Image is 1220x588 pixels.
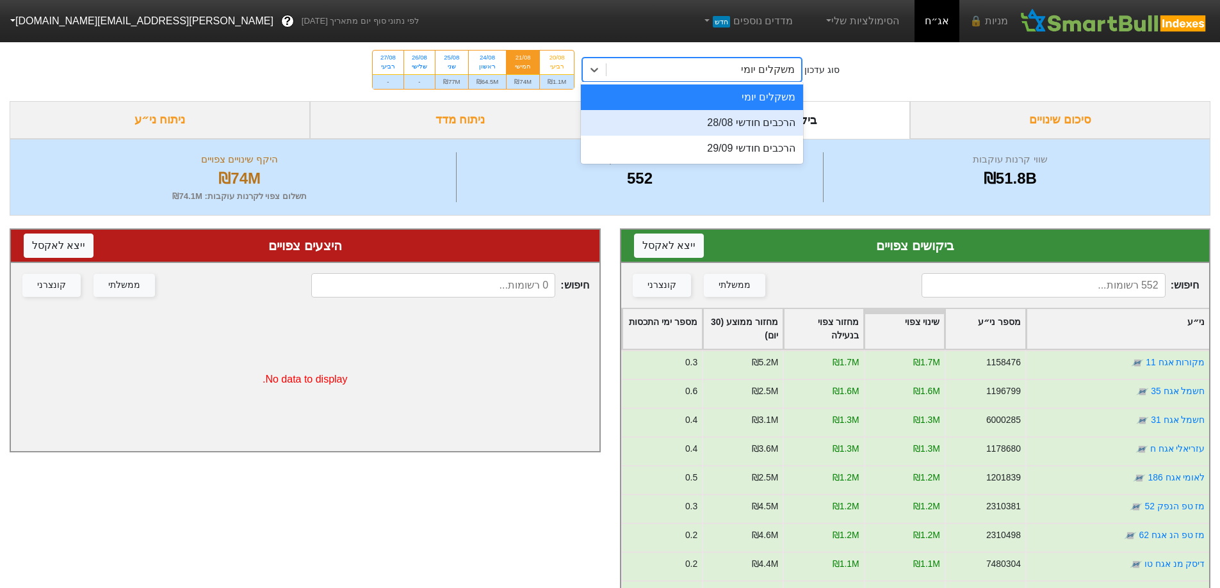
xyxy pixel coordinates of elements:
[26,167,453,190] div: ₪74M
[832,557,859,571] div: ₪1.1M
[913,528,939,542] div: ₪1.2M
[1129,558,1142,571] img: tase link
[1136,385,1149,398] img: tase link
[10,101,310,139] div: ניתוח ני״ע
[24,234,94,258] button: ייצא לאקסל
[634,234,704,258] button: ייצא לאקסל
[1130,500,1143,513] img: tase link
[581,136,803,161] div: הרכבים חודשי 29/09
[910,101,1210,139] div: סיכום שינויים
[1027,309,1209,349] div: Toggle SortBy
[1150,443,1205,454] a: עזריאלי אגח ח
[913,442,939,456] div: ₪1.3M
[1151,386,1205,396] a: חשמל אגח 35
[1151,415,1205,425] a: חשמל אגח 31
[1124,529,1137,542] img: tase link
[476,62,499,71] div: ראשון
[986,413,1020,427] div: 6000285
[469,74,507,89] div: ₪64.5M
[986,385,1020,398] div: 1196799
[741,62,795,77] div: משקלים יומי
[751,385,778,398] div: ₪2.5M
[685,413,697,427] div: 0.4
[913,356,939,369] div: ₪1.7M
[832,442,859,456] div: ₪1.3M
[443,62,460,71] div: שני
[713,16,730,28] span: חדש
[37,278,66,292] div: קונצרני
[751,528,778,542] div: ₪4.6M
[634,236,1197,255] div: ביקושים צפויים
[1146,357,1205,367] a: מקורות אגח 11
[581,110,803,136] div: הרכבים חודשי 28/08
[548,62,566,71] div: רביעי
[685,356,697,369] div: 0.3
[751,356,778,369] div: ₪5.2M
[1148,472,1205,482] a: לאומי אגח 186
[22,274,81,297] button: קונצרני
[647,278,676,292] div: קונצרני
[827,152,1194,167] div: שווי קרנות עוקבות
[986,471,1020,484] div: 1201839
[1144,559,1205,569] a: דיסק מנ אגח טו
[865,309,944,349] div: Toggle SortBy
[922,273,1199,298] span: חיפוש :
[26,190,453,203] div: תשלום צפוי לקרנות עוקבות : ₪74.1M
[986,500,1020,513] div: 2310381
[514,53,532,62] div: 21/08
[986,442,1020,456] div: 1178680
[311,273,589,298] span: חיפוש :
[832,471,859,484] div: ₪1.2M
[284,13,291,30] span: ?
[1133,472,1146,484] img: tase link
[913,557,939,571] div: ₪1.1M
[913,471,939,484] div: ₪1.2M
[703,309,783,349] div: Toggle SortBy
[302,15,419,28] span: לפי נתוני סוף יום מתאריך [DATE]
[827,167,1194,190] div: ₪51.8B
[435,74,468,89] div: ₪77M
[581,84,803,110] div: משקלים יומי
[460,167,819,190] div: 552
[719,278,751,292] div: ממשלתי
[818,8,904,34] a: הסימולציות שלי
[1144,501,1205,511] a: מז טפ הנפק 52
[945,309,1025,349] div: Toggle SortBy
[460,152,819,167] div: מספר ניירות ערך
[832,528,859,542] div: ₪1.2M
[784,309,863,349] div: Toggle SortBy
[548,53,566,62] div: 20/08
[832,413,859,427] div: ₪1.3M
[832,356,859,369] div: ₪1.7M
[751,500,778,513] div: ₪4.5M
[1018,8,1210,34] img: SmartBull
[507,74,539,89] div: ₪74M
[751,413,778,427] div: ₪3.1M
[1131,356,1144,369] img: tase link
[913,500,939,513] div: ₪1.2M
[1135,443,1148,456] img: tase link
[1136,414,1149,427] img: tase link
[986,528,1020,542] div: 2310498
[704,274,765,297] button: ממשלתי
[832,385,859,398] div: ₪1.6M
[832,500,859,513] div: ₪1.2M
[94,274,155,297] button: ממשלתי
[404,74,435,89] div: -
[1139,530,1205,540] a: מז טפ הנ אגח 62
[622,309,702,349] div: Toggle SortBy
[685,385,697,398] div: 0.6
[380,53,396,62] div: 27/08
[986,356,1020,369] div: 1158476
[685,500,697,513] div: 0.3
[751,442,778,456] div: ₪3.6M
[685,528,697,542] div: 0.2
[540,74,574,89] div: ₪1.1M
[922,273,1166,298] input: 552 רשומות...
[913,413,939,427] div: ₪1.3M
[11,308,599,451] div: No data to display.
[751,471,778,484] div: ₪2.5M
[108,278,140,292] div: ממשלתי
[412,53,427,62] div: 26/08
[804,63,840,77] div: סוג עדכון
